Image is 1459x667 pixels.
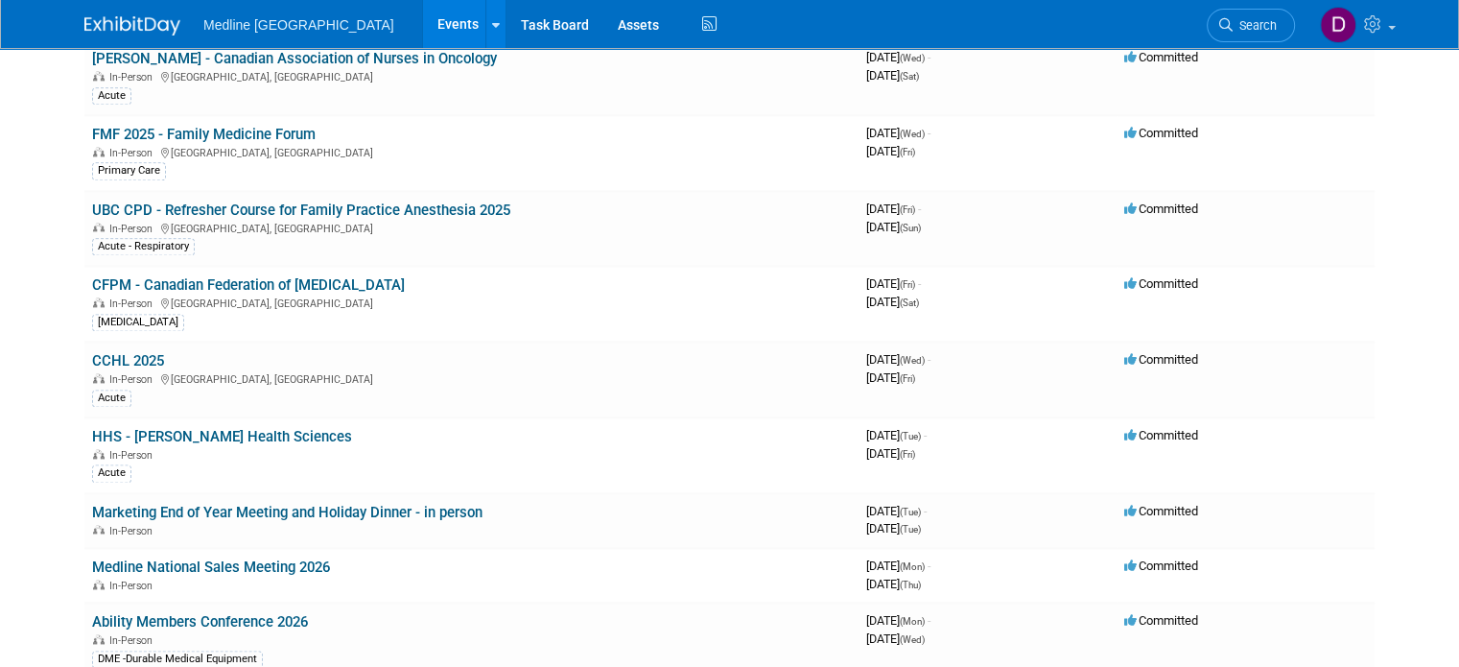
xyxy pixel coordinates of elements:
[92,295,851,310] div: [GEOGRAPHIC_DATA], [GEOGRAPHIC_DATA]
[93,223,105,232] img: In-Person Event
[92,314,184,331] div: [MEDICAL_DATA]
[92,613,308,631] a: Ability Members Conference 2026
[900,616,925,627] span: (Mon)
[900,355,925,366] span: (Wed)
[924,504,927,518] span: -
[93,525,105,535] img: In-Person Event
[109,580,158,592] span: In-Person
[92,504,482,521] a: Marketing End of Year Meeting and Holiday Dinner - in person
[92,87,131,105] div: Acute
[900,279,915,290] span: (Fri)
[109,147,158,159] span: In-Person
[93,147,105,156] img: In-Person Event
[1124,202,1198,216] span: Committed
[1124,352,1198,367] span: Committed
[92,352,164,369] a: CCHL 2025
[93,373,105,383] img: In-Person Event
[900,524,921,535] span: (Tue)
[866,504,927,518] span: [DATE]
[109,71,158,83] span: In-Person
[92,428,352,445] a: HHS - [PERSON_NAME] Health Sciences
[1124,428,1198,442] span: Committed
[1124,613,1198,628] span: Committed
[866,613,930,628] span: [DATE]
[109,634,158,647] span: In-Person
[866,370,915,385] span: [DATE]
[866,428,927,442] span: [DATE]
[92,276,405,294] a: CFPM - Canadian Federation of [MEDICAL_DATA]
[92,220,851,235] div: [GEOGRAPHIC_DATA], [GEOGRAPHIC_DATA]
[866,126,930,140] span: [DATE]
[918,276,921,291] span: -
[109,373,158,386] span: In-Person
[928,613,930,628] span: -
[93,634,105,644] img: In-Person Event
[1124,504,1198,518] span: Committed
[92,68,851,83] div: [GEOGRAPHIC_DATA], [GEOGRAPHIC_DATA]
[900,561,925,572] span: (Mon)
[92,144,851,159] div: [GEOGRAPHIC_DATA], [GEOGRAPHIC_DATA]
[92,50,497,67] a: [PERSON_NAME] - Canadian Association of Nurses in Oncology
[93,71,105,81] img: In-Person Event
[866,295,919,309] span: [DATE]
[900,71,919,82] span: (Sat)
[866,521,921,536] span: [DATE]
[866,202,921,216] span: [DATE]
[866,276,921,291] span: [DATE]
[900,431,921,441] span: (Tue)
[900,507,921,517] span: (Tue)
[92,126,316,143] a: FMF 2025 - Family Medicine Forum
[928,352,930,367] span: -
[92,202,510,219] a: UBC CPD - Refresher Course for Family Practice Anesthesia 2025
[900,634,925,645] span: (Wed)
[1233,18,1277,33] span: Search
[109,525,158,537] span: In-Person
[92,465,131,482] div: Acute
[900,129,925,139] span: (Wed)
[900,449,915,460] span: (Fri)
[92,370,851,386] div: [GEOGRAPHIC_DATA], [GEOGRAPHIC_DATA]
[92,162,166,179] div: Primary Care
[1320,7,1356,43] img: Devangi Mehta
[900,147,915,157] span: (Fri)
[900,373,915,384] span: (Fri)
[900,580,921,590] span: (Thu)
[900,298,919,308] span: (Sat)
[109,298,158,310] span: In-Person
[93,298,105,307] img: In-Person Event
[93,449,105,459] img: In-Person Event
[866,144,915,158] span: [DATE]
[109,223,158,235] span: In-Person
[866,577,921,591] span: [DATE]
[866,352,930,367] span: [DATE]
[924,428,927,442] span: -
[928,50,930,64] span: -
[918,202,921,216] span: -
[866,559,930,573] span: [DATE]
[900,223,921,233] span: (Sun)
[92,559,330,576] a: Medline National Sales Meeting 2026
[866,220,921,234] span: [DATE]
[1124,126,1198,140] span: Committed
[109,449,158,462] span: In-Person
[928,126,930,140] span: -
[866,68,919,83] span: [DATE]
[866,631,925,646] span: [DATE]
[84,16,180,36] img: ExhibitDay
[1207,9,1295,42] a: Search
[928,559,930,573] span: -
[900,53,925,63] span: (Wed)
[92,390,131,407] div: Acute
[93,580,105,589] img: In-Person Event
[866,50,930,64] span: [DATE]
[1124,50,1198,64] span: Committed
[866,446,915,461] span: [DATE]
[92,238,195,255] div: Acute - Respiratory
[900,204,915,215] span: (Fri)
[1124,559,1198,573] span: Committed
[1124,276,1198,291] span: Committed
[203,17,394,33] span: Medline [GEOGRAPHIC_DATA]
